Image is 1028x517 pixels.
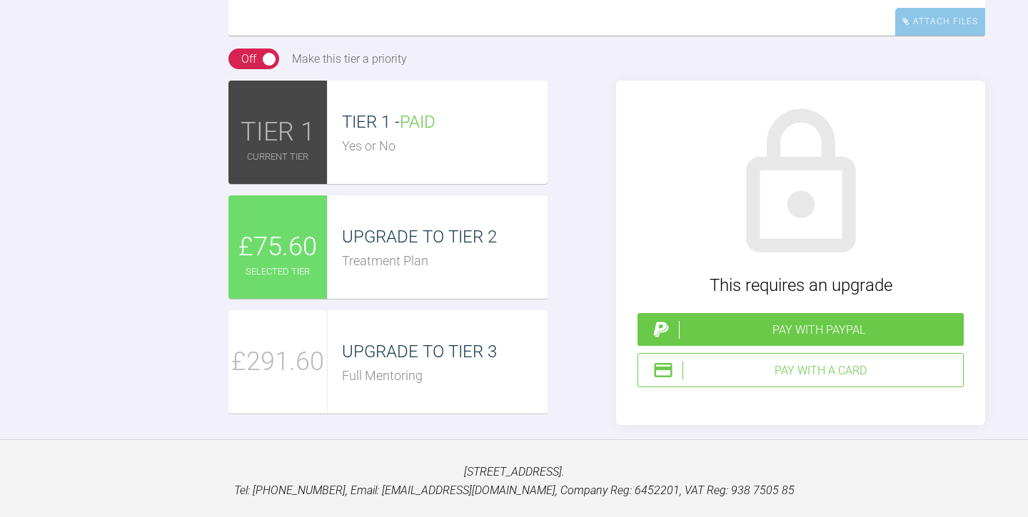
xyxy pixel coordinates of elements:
span: TIER 1 [241,112,315,153]
span: TIER 1 - [342,112,435,132]
span: £291.60 [231,342,324,383]
span: £75.60 [238,227,317,268]
img: paypal.a7a4ce45.svg [650,319,672,340]
div: Attach Files [895,8,985,36]
div: Pay with PayPal [679,321,958,339]
div: Off [241,50,256,68]
img: lock.6dc949b6.svg [719,102,883,266]
div: Full Mentoring [342,366,548,387]
span: UPGRADE TO TIER 3 [342,342,497,362]
p: [STREET_ADDRESS]. Tel: [PHONE_NUMBER], Email: [EMAIL_ADDRESS][DOMAIN_NAME], Company Reg: 6452201,... [23,463,1005,499]
div: Yes or No [342,136,548,157]
div: This requires an upgrade [638,272,964,299]
div: Pay with a Card [682,362,957,380]
div: Make this tier a priority [292,50,407,68]
span: PAID [400,112,435,132]
div: Treatment Plan [342,251,548,272]
span: UPGRADE TO TIER 2 [342,227,497,247]
img: stripeIcon.ae7d7783.svg [652,359,674,381]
